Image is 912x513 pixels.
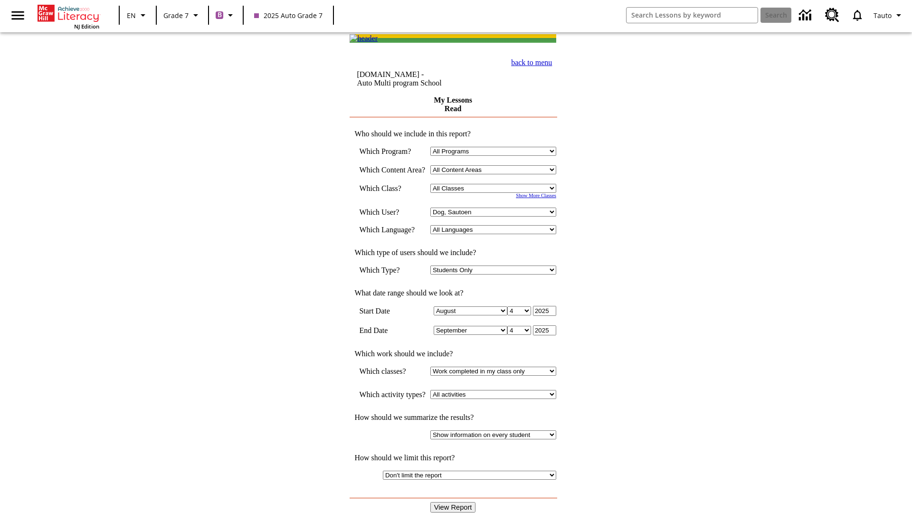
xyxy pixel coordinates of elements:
[350,413,556,422] td: How should we summarize the results?
[350,130,556,138] td: Who should we include in this report?
[350,289,556,297] td: What date range should we look at?
[163,10,189,20] span: Grade 7
[516,193,556,198] a: Show More Classes
[359,225,426,234] td: Which Language?
[357,70,477,87] td: [DOMAIN_NAME] -
[127,10,136,20] span: EN
[430,502,476,513] input: View Report
[350,34,378,43] img: header
[212,7,240,24] button: Boost Class color is purple. Change class color
[359,184,426,193] td: Which Class?
[434,96,472,113] a: My Lessons Read
[359,367,426,376] td: Which classes?
[218,9,222,21] span: B
[870,7,908,24] button: Profile/Settings
[819,2,845,28] a: Resource Center, Will open in new tab
[74,23,99,30] span: NJ Edition
[359,390,426,399] td: Which activity types?
[350,248,556,257] td: Which type of users should we include?
[845,3,870,28] a: Notifications
[359,166,425,174] nobr: Which Content Area?
[254,10,323,20] span: 2025 Auto Grade 7
[350,454,556,462] td: How should we limit this report?
[160,7,205,24] button: Grade: Grade 7, Select a grade
[793,2,819,28] a: Data Center
[4,1,32,29] button: Open side menu
[511,58,552,66] a: back to menu
[627,8,758,23] input: search field
[123,7,153,24] button: Language: EN, Select a language
[357,79,441,87] nobr: Auto Multi program School
[359,325,426,335] td: End Date
[359,147,426,156] td: Which Program?
[359,306,426,316] td: Start Date
[359,266,426,275] td: Which Type?
[350,350,556,358] td: Which work should we include?
[359,208,426,217] td: Which User?
[38,3,99,30] div: Home
[874,10,892,20] span: Tauto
